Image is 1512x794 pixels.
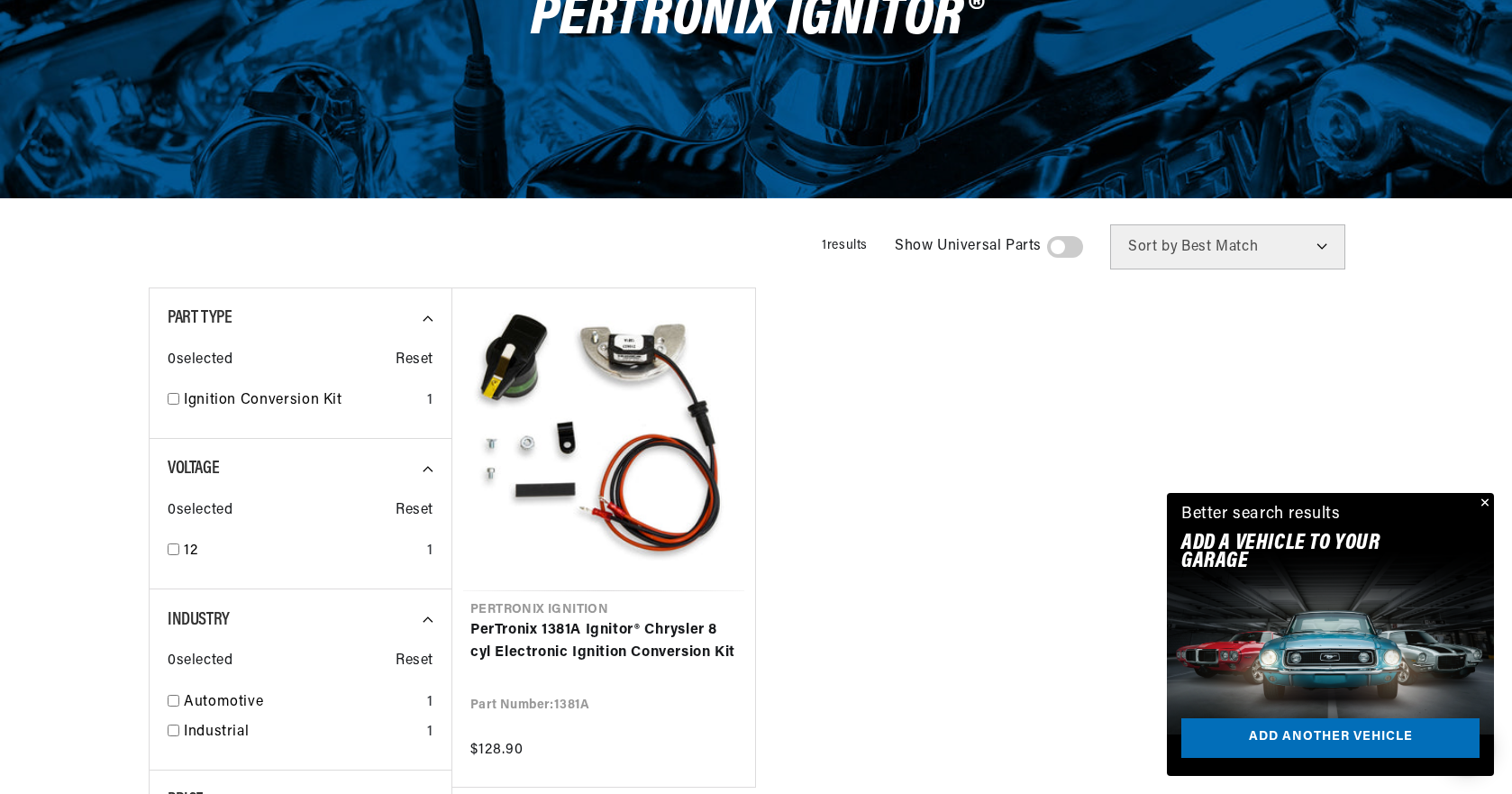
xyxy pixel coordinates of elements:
[168,460,219,478] span: Voltage
[168,309,232,327] span: Part Type
[895,235,1042,259] span: Show Universal Parts
[427,691,433,715] div: 1
[168,650,232,673] span: 0 selected
[184,540,420,563] a: 12
[1110,224,1345,269] select: Sort by
[1472,493,1494,515] button: Close
[470,619,737,665] a: PerTronix 1381A Ignitor® Chrysler 8 cyl Electronic Ignition Conversion Kit
[427,721,433,744] div: 1
[184,691,420,715] a: Automotive
[427,540,433,563] div: 1
[1181,502,1341,528] div: Better search results
[184,389,420,413] a: Ignition Conversion Kit
[168,611,230,629] span: Industry
[168,349,232,372] span: 0 selected
[1181,534,1435,571] h2: Add A VEHICLE to your garage
[1181,718,1480,759] a: Add another vehicle
[427,389,433,413] div: 1
[168,499,232,523] span: 0 selected
[396,349,433,372] span: Reset
[1128,240,1178,254] span: Sort by
[184,721,420,744] a: Industrial
[396,499,433,523] span: Reset
[396,650,433,673] span: Reset
[822,239,868,252] span: 1 results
